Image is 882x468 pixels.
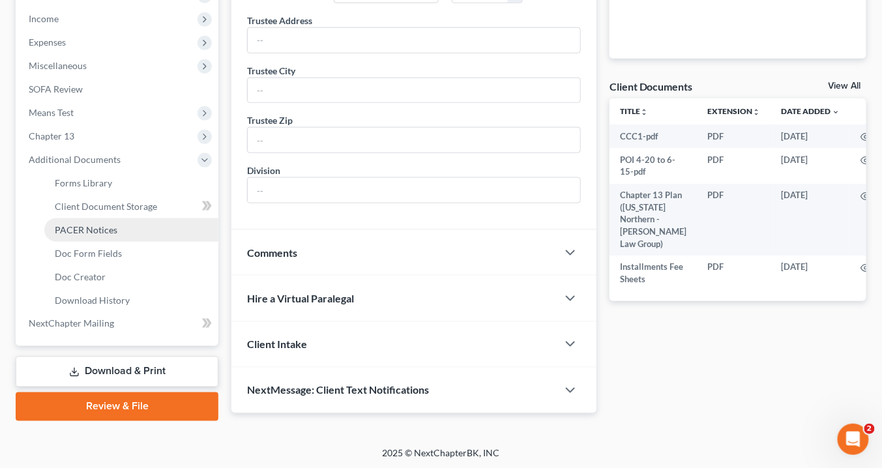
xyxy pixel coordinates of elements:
[55,201,157,212] span: Client Document Storage
[771,148,850,184] td: [DATE]
[55,248,122,259] span: Doc Form Fields
[248,78,580,103] input: --
[44,289,218,312] a: Download History
[829,81,861,91] a: View All
[697,184,771,256] td: PDF
[771,184,850,256] td: [DATE]
[247,338,307,351] span: Client Intake
[247,164,280,177] div: Division
[44,265,218,289] a: Doc Creator
[29,154,121,165] span: Additional Documents
[29,107,74,118] span: Means Test
[697,256,771,291] td: PDF
[610,80,693,93] div: Client Documents
[55,177,112,188] span: Forms Library
[610,184,697,256] td: Chapter 13 Plan ([US_STATE] Northern - [PERSON_NAME] Law Group)
[610,124,697,148] td: CCC1-pdf
[247,384,429,396] span: NextMessage: Client Text Notifications
[29,130,74,141] span: Chapter 13
[640,108,648,116] i: unfold_more
[771,256,850,291] td: [DATE]
[29,37,66,48] span: Expenses
[247,64,295,78] div: Trustee City
[752,108,760,116] i: unfold_more
[247,113,293,127] div: Trustee Zip
[55,295,130,306] span: Download History
[16,392,218,421] a: Review & File
[248,28,580,53] input: --
[55,271,106,282] span: Doc Creator
[29,60,87,71] span: Miscellaneous
[18,78,218,101] a: SOFA Review
[620,106,648,116] a: Titleunfold_more
[610,256,697,291] td: Installments Fee Sheets
[697,124,771,148] td: PDF
[864,424,875,434] span: 2
[44,242,218,265] a: Doc Form Fields
[29,318,114,329] span: NextChapter Mailing
[832,108,840,116] i: expand_more
[697,148,771,184] td: PDF
[29,13,59,24] span: Income
[44,218,218,242] a: PACER Notices
[247,292,354,304] span: Hire a Virtual Paralegal
[247,246,297,259] span: Comments
[247,14,312,27] div: Trustee Address
[838,424,869,455] iframe: Intercom live chat
[29,83,83,95] span: SOFA Review
[771,124,850,148] td: [DATE]
[610,148,697,184] td: POI 4-20 to 6-15-pdf
[248,178,580,203] input: --
[781,106,840,116] a: Date Added expand_more
[44,171,218,195] a: Forms Library
[55,224,117,235] span: PACER Notices
[248,128,580,153] input: --
[16,357,218,387] a: Download & Print
[18,312,218,336] a: NextChapter Mailing
[707,106,760,116] a: Extensionunfold_more
[44,195,218,218] a: Client Document Storage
